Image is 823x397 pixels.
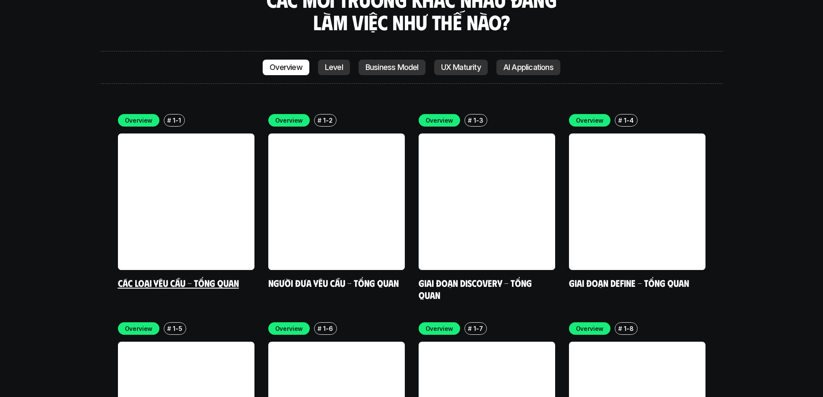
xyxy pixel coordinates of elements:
a: Các loại yêu cầu - Tổng quan [118,277,239,289]
p: 1-7 [473,324,483,333]
h6: # [318,117,321,124]
p: 1-1 [173,116,181,125]
a: Giai đoạn Define - Tổng quan [569,277,689,289]
p: Overview [125,324,153,333]
p: 1-8 [624,324,633,333]
p: Overview [275,116,303,125]
p: UX Maturity [441,63,481,72]
a: AI Applications [496,60,560,75]
p: Overview [576,116,604,125]
p: Overview [576,324,604,333]
a: Người đưa yêu cầu - Tổng quan [268,277,399,289]
p: 1-5 [173,324,182,333]
h6: # [167,325,171,332]
p: Overview [426,324,454,333]
p: 1-6 [323,324,333,333]
p: 1-2 [323,116,332,125]
p: 1-4 [624,116,633,125]
p: Overview [426,116,454,125]
p: Overview [275,324,303,333]
p: 1-3 [473,116,483,125]
h6: # [167,117,171,124]
a: Giai đoạn Discovery - Tổng quan [419,277,534,301]
p: Overview [270,63,302,72]
h6: # [618,325,622,332]
a: Business Model [359,60,426,75]
a: Overview [263,60,309,75]
p: AI Applications [503,63,553,72]
p: Overview [125,116,153,125]
a: Level [318,60,350,75]
h6: # [618,117,622,124]
h6: # [468,325,472,332]
p: Business Model [365,63,419,72]
h6: # [468,117,472,124]
p: Level [325,63,343,72]
a: UX Maturity [434,60,488,75]
h6: # [318,325,321,332]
